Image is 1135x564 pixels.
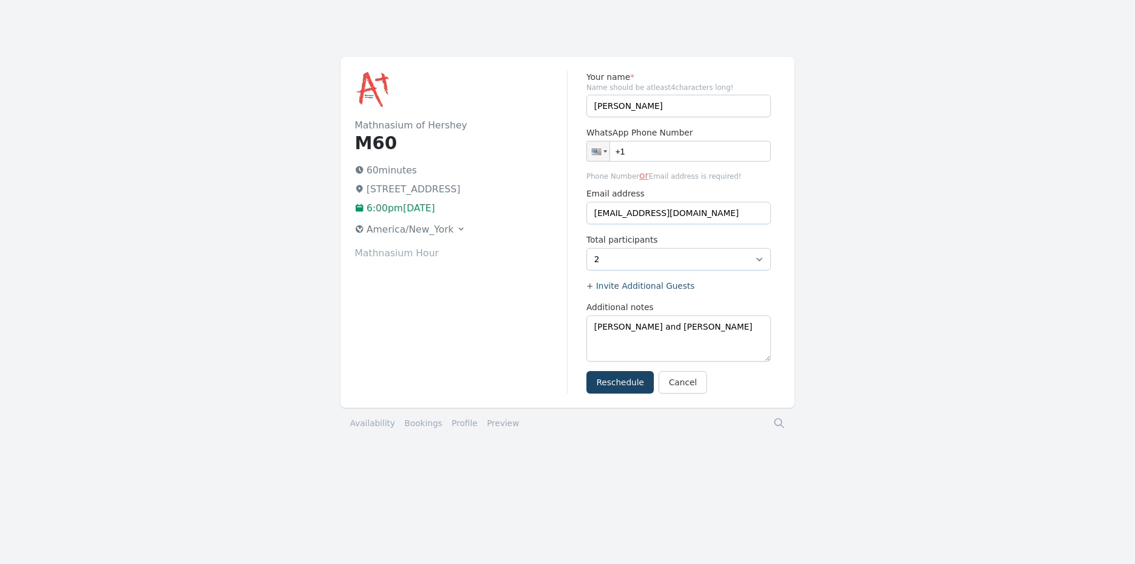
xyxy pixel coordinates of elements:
button: America/New_York [350,220,471,239]
input: you@example.com [586,202,771,224]
label: WhatsApp Phone Number [586,127,771,138]
a: Bookings [404,417,442,429]
span: [STREET_ADDRESS] [367,183,461,195]
label: Additional notes [586,301,771,313]
div: United States: + 1 [587,141,609,161]
a: Preview [487,418,520,428]
span: Name should be atleast 4 characters long! [586,83,771,92]
span: Phone Number Email address is required! [586,169,771,183]
h1: M60 [355,133,567,154]
img: Mathnasium of Hershey [355,71,393,109]
textarea: [PERSON_NAME] and [PERSON_NAME] [586,315,771,362]
a: Availability [350,417,395,429]
a: Profile [452,417,478,429]
label: Your name [586,71,771,83]
a: Cancel [659,371,706,394]
p: 6:00pm[DATE] [355,201,567,215]
label: + Invite Additional Guests [586,280,771,292]
p: Mathnasium Hour [355,246,567,260]
button: Reschedule [586,371,654,394]
input: Enter name (required) [586,95,771,117]
input: 1 (702) 123-4567 [586,141,771,162]
h2: Mathnasium of Hershey [355,118,567,133]
span: or [639,170,648,181]
p: 60 minutes [355,163,567,178]
label: Total participants [586,234,771,246]
label: Email address [586,188,771,199]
